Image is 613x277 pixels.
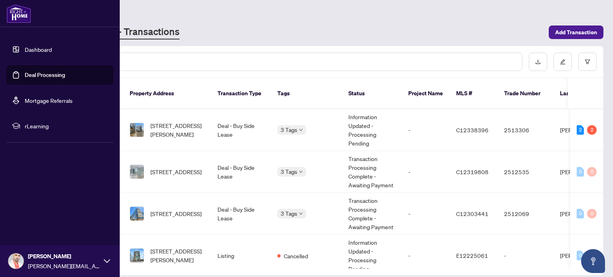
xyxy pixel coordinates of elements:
[25,71,65,79] a: Deal Processing
[25,97,73,104] a: Mortgage Referrals
[342,235,402,277] td: Information Updated - Processing Pending
[299,212,303,216] span: down
[450,78,498,109] th: MLS #
[130,123,144,137] img: thumbnail-img
[555,26,597,39] span: Add Transaction
[342,193,402,235] td: Transaction Processing Complete - Awaiting Payment
[211,151,271,193] td: Deal - Buy Side Lease
[402,78,450,109] th: Project Name
[498,78,554,109] th: Trade Number
[25,122,108,130] span: rLearning
[578,53,597,71] button: filter
[402,235,450,277] td: -
[130,249,144,262] img: thumbnail-img
[342,151,402,193] td: Transaction Processing Complete - Awaiting Payment
[581,249,605,273] button: Open asap
[150,247,205,264] span: [STREET_ADDRESS][PERSON_NAME]
[456,252,488,259] span: E12225061
[498,109,554,151] td: 2513306
[585,59,590,65] span: filter
[6,4,31,23] img: logo
[402,109,450,151] td: -
[211,193,271,235] td: Deal - Buy Side Lease
[130,165,144,179] img: thumbnail-img
[560,59,566,65] span: edit
[587,167,597,177] div: 0
[342,78,402,109] th: Status
[456,126,488,134] span: C12338396
[456,168,488,175] span: C12319808
[529,53,547,71] button: download
[577,209,584,218] div: 0
[498,151,554,193] td: 2512535
[211,109,271,151] td: Deal - Buy Side Lease
[211,78,271,109] th: Transaction Type
[130,207,144,220] img: thumbnail-img
[577,167,584,177] div: 0
[281,125,297,134] span: 3 Tags
[498,235,554,277] td: -
[150,167,202,176] span: [STREET_ADDRESS]
[535,59,541,65] span: download
[577,251,584,260] div: 0
[299,170,303,174] span: down
[25,46,52,53] a: Dashboard
[456,210,488,217] span: C12303441
[281,167,297,176] span: 3 Tags
[281,209,297,218] span: 3 Tags
[8,253,24,269] img: Profile Icon
[284,251,308,260] span: Cancelled
[587,125,597,135] div: 2
[271,78,342,109] th: Tags
[211,235,271,277] td: Listing
[123,78,211,109] th: Property Address
[150,121,205,139] span: [STREET_ADDRESS][PERSON_NAME]
[549,26,603,39] button: Add Transaction
[577,125,584,135] div: 2
[342,109,402,151] td: Information Updated - Processing Pending
[402,151,450,193] td: -
[554,53,572,71] button: edit
[28,261,100,270] span: [PERSON_NAME][EMAIL_ADDRESS][DOMAIN_NAME]
[299,128,303,132] span: down
[498,193,554,235] td: 2512069
[587,209,597,218] div: 0
[28,252,100,261] span: [PERSON_NAME]
[150,209,202,218] span: [STREET_ADDRESS]
[402,193,450,235] td: -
